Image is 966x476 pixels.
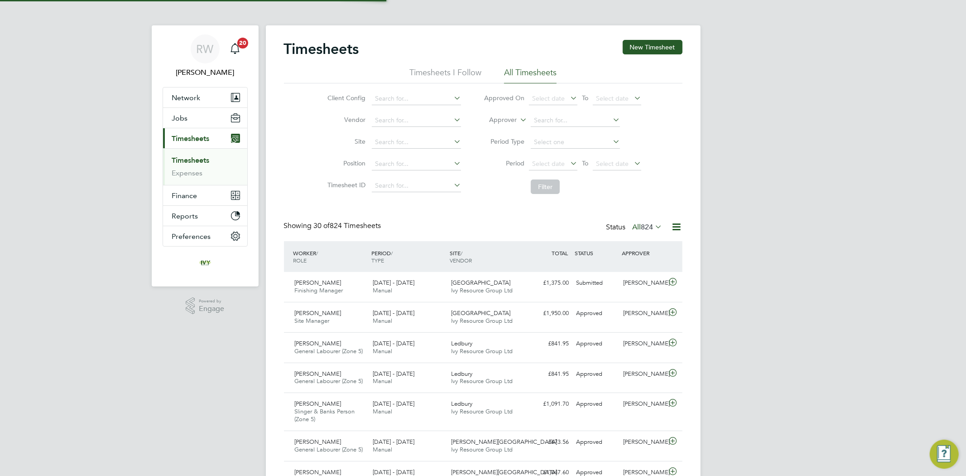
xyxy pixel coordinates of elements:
[451,309,510,317] span: [GEOGRAPHIC_DATA]
[573,276,620,291] div: Submitted
[372,180,461,192] input: Search for...
[526,397,573,412] div: £1,091.70
[532,94,565,102] span: Select date
[552,249,568,257] span: TOTAL
[391,249,393,257] span: /
[295,347,363,355] span: General Labourer (Zone 5)
[163,67,248,78] span: Rob Winchle
[295,408,355,423] span: Slinger & Banks Person (Zone 5)
[172,156,210,165] a: Timesheets
[172,169,203,177] a: Expenses
[573,336,620,351] div: Approved
[373,408,392,415] span: Manual
[373,468,414,476] span: [DATE] - [DATE]
[325,116,365,124] label: Vendor
[373,446,392,453] span: Manual
[451,347,513,355] span: Ivy Resource Group Ltd
[152,25,259,287] nav: Main navigation
[451,400,472,408] span: Ledbury
[579,92,591,104] span: To
[526,276,573,291] div: £1,375.00
[295,438,341,446] span: [PERSON_NAME]
[409,67,481,83] li: Timesheets I Follow
[295,468,341,476] span: [PERSON_NAME]
[295,377,363,385] span: General Labourer (Zone 5)
[606,221,664,234] div: Status
[451,340,472,347] span: Ledbury
[484,159,524,167] label: Period
[291,245,370,268] div: WORKER
[295,287,343,294] span: Finishing Manager
[596,94,629,102] span: Select date
[373,370,414,378] span: [DATE] - [DATE]
[526,306,573,321] div: £1,950.00
[596,160,629,168] span: Select date
[451,279,510,287] span: [GEOGRAPHIC_DATA]
[476,116,517,125] label: Approver
[226,34,244,63] a: 20
[295,317,330,325] span: Site Manager
[373,438,414,446] span: [DATE] - [DATE]
[620,336,667,351] div: [PERSON_NAME]
[373,309,414,317] span: [DATE] - [DATE]
[623,40,682,54] button: New Timesheet
[573,397,620,412] div: Approved
[451,370,472,378] span: Ledbury
[451,287,513,294] span: Ivy Resource Group Ltd
[526,367,573,382] div: £841.95
[531,180,560,194] button: Filter
[163,34,248,78] a: RW[PERSON_NAME]
[447,245,526,268] div: SITE
[641,223,654,232] span: 824
[450,257,472,264] span: VENDOR
[163,148,247,185] div: Timesheets
[284,221,383,231] div: Showing
[461,249,462,257] span: /
[293,257,307,264] span: ROLE
[325,159,365,167] label: Position
[373,287,392,294] span: Manual
[163,185,247,205] button: Finance
[620,397,667,412] div: [PERSON_NAME]
[484,94,524,102] label: Approved On
[620,367,667,382] div: [PERSON_NAME]
[373,317,392,325] span: Manual
[314,221,381,230] span: 824 Timesheets
[172,114,188,122] span: Jobs
[369,245,447,268] div: PERIOD
[163,108,247,128] button: Jobs
[573,367,620,382] div: Approved
[573,245,620,261] div: STATUS
[284,40,359,58] h2: Timesheets
[163,226,247,246] button: Preferences
[573,435,620,450] div: Approved
[579,157,591,169] span: To
[163,87,247,107] button: Network
[526,435,573,450] div: £673.56
[372,114,461,127] input: Search for...
[325,181,365,189] label: Timesheet ID
[620,276,667,291] div: [PERSON_NAME]
[295,309,341,317] span: [PERSON_NAME]
[199,305,224,313] span: Engage
[371,257,384,264] span: TYPE
[504,67,557,83] li: All Timesheets
[373,340,414,347] span: [DATE] - [DATE]
[373,347,392,355] span: Manual
[163,128,247,148] button: Timesheets
[198,256,212,270] img: ivyresourcegroup-logo-retina.png
[199,297,224,305] span: Powered by
[526,336,573,351] div: £841.95
[295,446,363,453] span: General Labourer (Zone 5)
[172,93,201,102] span: Network
[295,279,341,287] span: [PERSON_NAME]
[172,212,198,220] span: Reports
[451,438,557,446] span: [PERSON_NAME][GEOGRAPHIC_DATA]
[573,306,620,321] div: Approved
[295,400,341,408] span: [PERSON_NAME]
[314,221,330,230] span: 30 of
[163,256,248,270] a: Go to home page
[163,206,247,226] button: Reports
[172,191,197,200] span: Finance
[373,279,414,287] span: [DATE] - [DATE]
